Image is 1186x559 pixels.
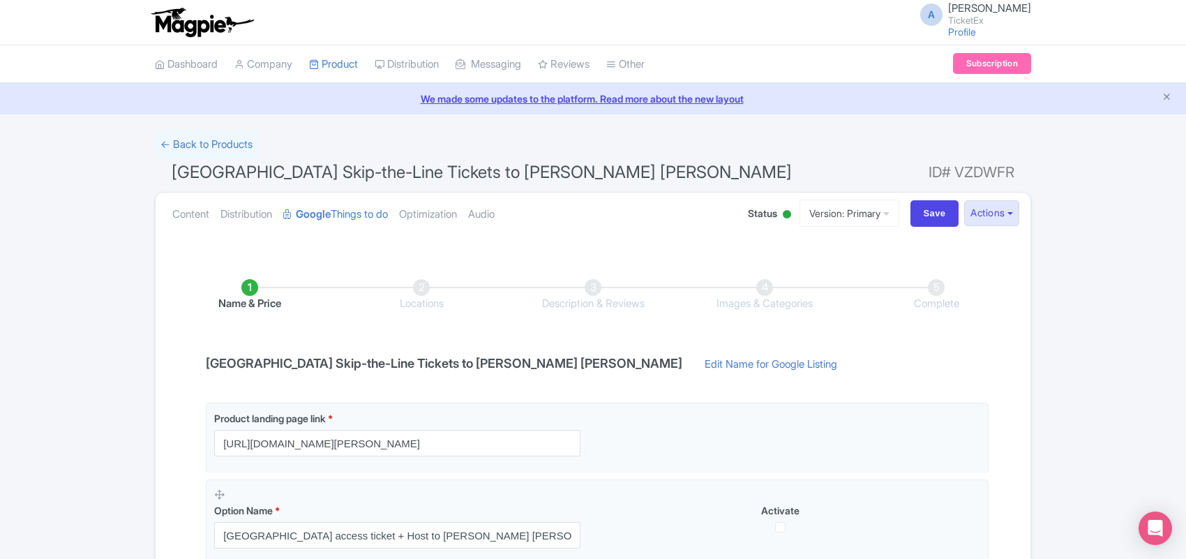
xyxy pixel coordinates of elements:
div: Open Intercom Messenger [1139,512,1172,545]
a: Other [606,45,645,84]
a: Reviews [538,45,590,84]
a: We made some updates to the platform. Read more about the new layout [8,91,1178,106]
span: Activate [761,505,800,516]
a: Product [309,45,358,84]
button: Actions [964,200,1019,226]
button: Close announcement [1162,90,1172,106]
span: Product landing page link [214,412,326,424]
span: Option Name [214,505,273,516]
a: Distribution [220,193,272,237]
a: Edit Name for Google Listing [691,357,851,379]
a: Version: Primary [800,200,899,227]
a: A [PERSON_NAME] TicketEx [912,3,1031,25]
span: [GEOGRAPHIC_DATA] Skip-the-Line Tickets to [PERSON_NAME] [PERSON_NAME] [172,162,792,182]
a: Optimization [399,193,457,237]
li: Description & Reviews [507,279,679,312]
a: Content [172,193,209,237]
a: Messaging [456,45,521,84]
span: ID# VZDWFR [929,158,1014,186]
input: Save [910,200,959,227]
li: Name & Price [164,279,336,312]
a: Audio [468,193,495,237]
a: Profile [948,26,976,38]
span: [PERSON_NAME] [948,1,1031,15]
a: Dashboard [155,45,218,84]
li: Images & Categories [679,279,850,312]
strong: Google [296,207,331,223]
img: logo-ab69f6fb50320c5b225c76a69d11143b.png [148,7,256,38]
span: A [920,3,943,26]
a: Subscription [953,53,1031,74]
a: ← Back to Products [155,131,258,158]
span: Status [748,206,777,221]
input: Product landing page link [214,430,580,456]
div: Active [780,204,794,226]
h4: [GEOGRAPHIC_DATA] Skip-the-Line Tickets to [PERSON_NAME] [PERSON_NAME] [197,357,691,371]
small: TicketEx [948,16,1031,25]
li: Complete [850,279,1022,312]
input: Option Name [214,522,580,549]
li: Locations [336,279,507,312]
a: Company [234,45,292,84]
a: GoogleThings to do [283,193,388,237]
a: Distribution [375,45,439,84]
